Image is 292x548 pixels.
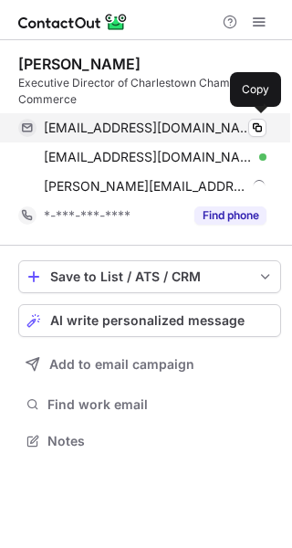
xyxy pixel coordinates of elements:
span: [PERSON_NAME][EMAIL_ADDRESS][DOMAIN_NAME] [44,178,246,195]
span: Find work email [47,396,274,413]
button: Reveal Button [194,206,266,225]
button: Notes [18,428,281,454]
div: Save to List / ATS / CRM [50,269,249,284]
img: ContactOut v5.3.10 [18,11,128,33]
span: AI write personalized message [50,313,245,328]
div: [PERSON_NAME] [18,55,141,73]
button: Add to email campaign [18,348,281,381]
span: [EMAIL_ADDRESS][DOMAIN_NAME] [44,149,253,165]
button: save-profile-one-click [18,260,281,293]
span: [EMAIL_ADDRESS][DOMAIN_NAME] [44,120,253,136]
button: Find work email [18,392,281,417]
div: Executive Director of Charlestown Chamber of Commerce [18,75,281,108]
span: Notes [47,433,274,449]
span: Add to email campaign [49,357,194,372]
button: AI write personalized message [18,304,281,337]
